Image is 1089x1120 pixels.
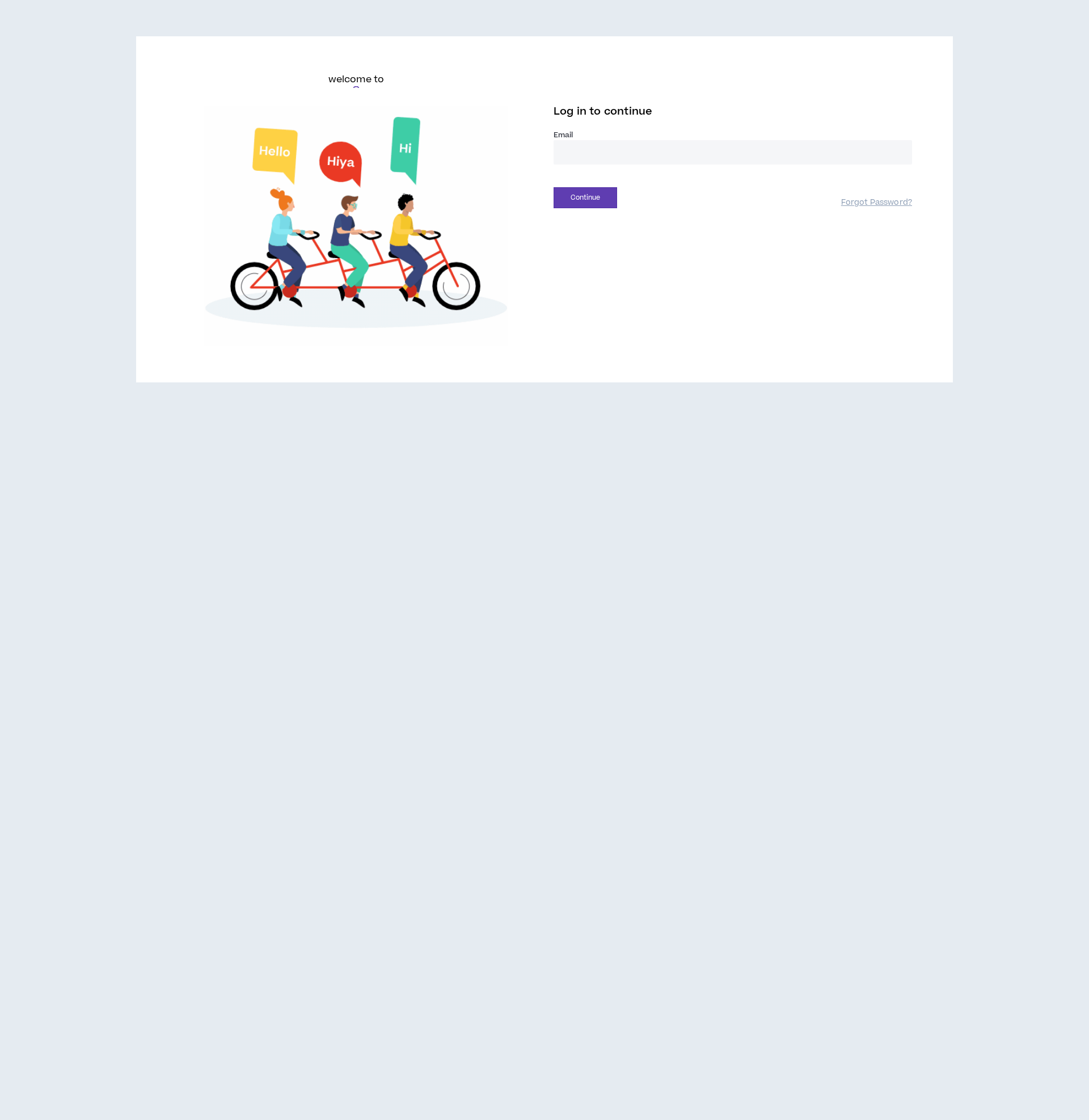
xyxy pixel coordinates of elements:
[177,106,535,346] img: Welcome to Wripple
[554,130,912,140] label: Email
[328,73,385,86] h6: welcome to
[554,187,617,208] button: Continue
[554,104,652,119] span: Log in to continue
[841,197,912,208] a: Forgot Password?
